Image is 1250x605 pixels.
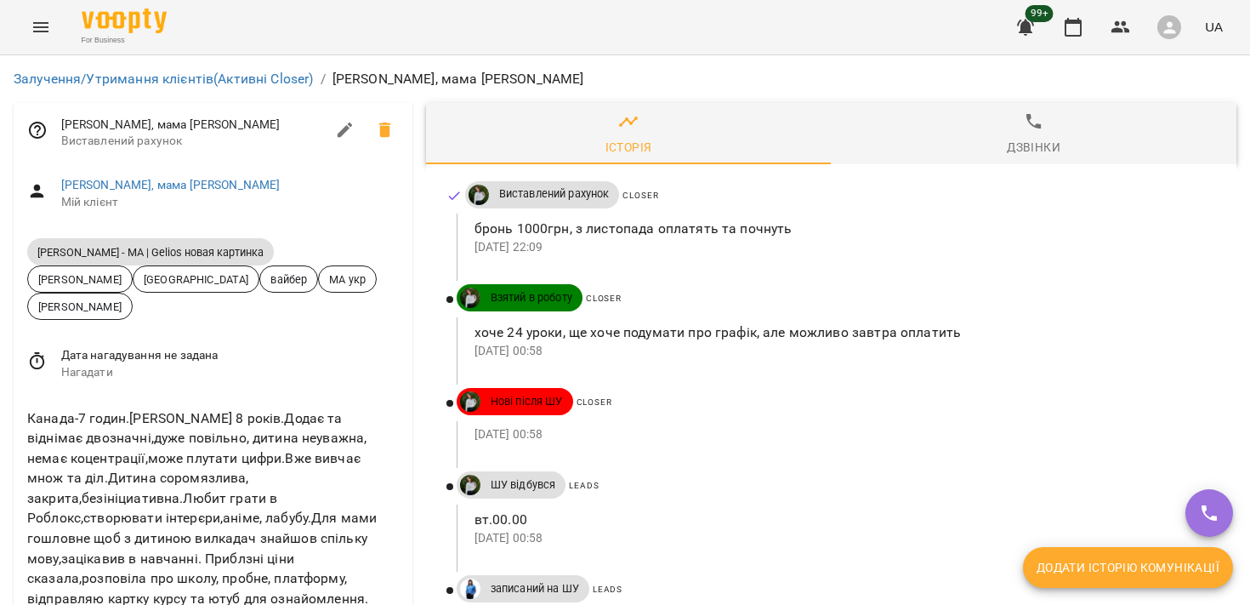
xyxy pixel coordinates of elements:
span: Leads [593,585,622,594]
button: UA [1198,11,1230,43]
img: ДТ Чавага Вікторія [460,288,480,308]
span: Нагадати [61,364,399,381]
span: Closer [622,191,658,200]
img: ДТ Чавага Вікторія [469,185,489,205]
a: ДТ Чавага Вікторія [457,475,480,495]
a: ДТ Чавага Вікторія [457,391,480,412]
span: [PERSON_NAME], мама [PERSON_NAME] [61,117,325,134]
span: [PERSON_NAME] - МА | Gelios новая картинка [27,245,274,260]
span: [PERSON_NAME] [28,299,132,315]
a: Дащенко Аня [457,579,480,599]
button: Додати історію комунікації [1023,547,1233,588]
span: МА укр [319,271,376,288]
img: ДТ Чавага Вікторія [460,475,480,495]
span: Взятий в роботу [480,290,582,305]
span: Closer [586,294,622,303]
span: ШУ відбувся [480,477,566,493]
a: [PERSON_NAME], мама [PERSON_NAME] [61,178,281,191]
span: Мій клієнт [61,194,399,211]
button: Menu [20,7,61,48]
p: [DATE] 22:09 [474,239,1209,256]
span: Дата нагадування не задана [61,347,399,364]
p: бронь 1000грн, з листопада оплатять та почнуть [474,219,1209,239]
span: Виставлений рахунок [489,186,620,202]
a: ДТ Чавага Вікторія [457,288,480,308]
p: [PERSON_NAME], мама [PERSON_NAME] [332,69,584,89]
span: [PERSON_NAME] [28,271,132,288]
span: Closer [577,397,612,407]
a: Залучення/Утримання клієнтів(Активні Closer) [14,71,314,87]
nav: breadcrumb [14,69,1236,89]
span: Leads [569,481,599,490]
li: / [321,69,326,89]
p: хоче 24 уроки, ще хоче подумати про графік, але можливо завтра оплатить [474,322,1209,343]
img: ДТ Чавага Вікторія [460,391,480,412]
span: For Business [82,35,167,46]
span: Виставлений рахунок [61,133,325,150]
span: Додати історію комунікації [1037,557,1219,578]
p: [DATE] 00:58 [474,530,1209,547]
svg: Відповідальний співробітник не заданий [27,120,48,140]
span: 99+ [1026,5,1054,22]
span: записаний на ШУ [480,581,589,596]
p: вт.00.00 [474,510,1209,530]
span: [GEOGRAPHIC_DATA] [134,271,259,288]
span: UA [1205,18,1223,36]
span: Нові після ШУ [480,394,573,409]
p: [DATE] 00:58 [474,426,1209,443]
span: вайбер [260,271,317,288]
a: ДТ Чавага Вікторія [465,185,489,205]
p: [DATE] 00:58 [474,343,1209,360]
img: Voopty Logo [82,9,167,33]
img: Дащенко Аня [460,579,480,599]
div: Історія [605,137,652,157]
div: Дзвінки [1007,137,1060,157]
